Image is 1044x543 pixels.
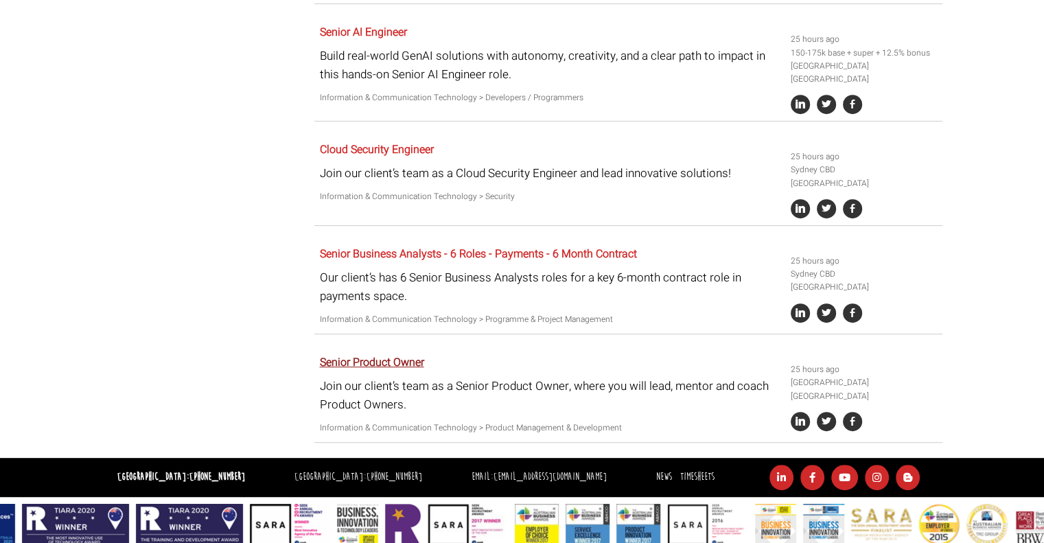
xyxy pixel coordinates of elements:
li: 25 hours ago [791,33,938,46]
p: Information & Communication Technology > Security [320,190,780,203]
li: [GEOGRAPHIC_DATA]: [291,467,426,487]
li: Sydney CBD [GEOGRAPHIC_DATA] [791,268,938,294]
li: 25 hours ago [791,255,938,268]
a: [PHONE_NUMBER] [367,470,422,483]
p: Information & Communication Technology > Product Management & Development [320,421,780,435]
a: Timesheets [680,470,715,483]
li: 25 hours ago [791,363,938,376]
p: Join our client’s team as a Cloud Security Engineer and lead innovative solutions! [320,164,780,183]
li: [GEOGRAPHIC_DATA] [GEOGRAPHIC_DATA] [791,376,938,402]
a: Cloud Security Engineer [320,141,434,158]
li: [GEOGRAPHIC_DATA] [GEOGRAPHIC_DATA] [791,60,938,86]
li: Sydney CBD [GEOGRAPHIC_DATA] [791,163,938,189]
p: Join our client’s team as a Senior Product Owner, where you will lead, mentor and coach Product O... [320,377,780,414]
a: Senior Product Owner [320,354,424,371]
p: Build real-world GenAI solutions with autonomy, creativity, and a clear path to impact in this ha... [320,47,780,84]
a: News [656,470,672,483]
p: Our client’s has 6 Senior Business Analysts roles for a key 6-month contract role in payments space. [320,268,780,305]
p: Information & Communication Technology > Programme & Project Management [320,313,780,326]
a: [EMAIL_ADDRESS][DOMAIN_NAME] [494,470,607,483]
li: Email: [468,467,610,487]
a: Senior AI Engineer [320,24,407,41]
li: 25 hours ago [791,150,938,163]
li: 150-175k base + super + 12.5% bonus [791,47,938,60]
strong: [GEOGRAPHIC_DATA]: [117,470,245,483]
a: [PHONE_NUMBER] [189,470,245,483]
p: Information & Communication Technology > Developers / Programmers [320,91,780,104]
a: Senior Business Analysts - 6 Roles - Payments - 6 Month Contract [320,246,637,262]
